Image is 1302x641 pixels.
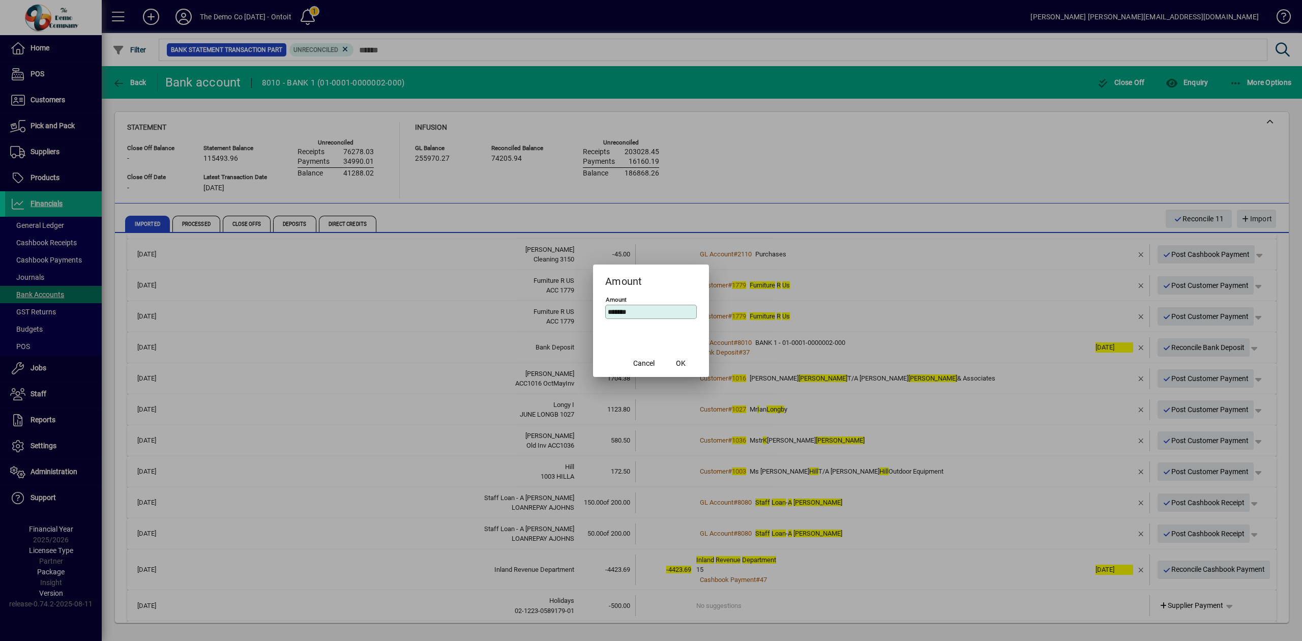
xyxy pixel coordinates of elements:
[676,358,686,369] span: OK
[606,296,627,303] mat-label: Amount
[664,355,697,373] button: OK
[633,358,655,369] span: Cancel
[593,265,709,294] h2: Amount
[628,355,660,373] button: Cancel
